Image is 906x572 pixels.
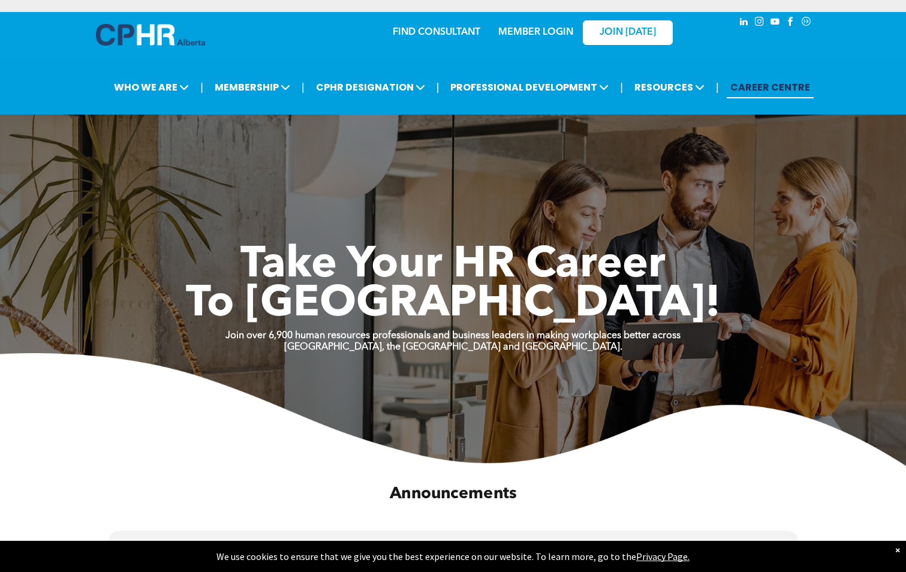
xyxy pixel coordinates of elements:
[225,331,681,341] strong: Join over 6,900 human resources professionals and business leaders in making workplaces better ac...
[636,550,690,562] a: Privacy Page.
[738,15,751,31] a: linkedin
[620,75,623,100] li: |
[302,75,305,100] li: |
[498,28,573,37] a: MEMBER LOGIN
[437,75,440,100] li: |
[393,28,480,37] a: FIND CONSULTANT
[200,75,203,100] li: |
[211,76,294,98] span: MEMBERSHIP
[769,15,782,31] a: youtube
[753,15,766,31] a: instagram
[240,244,666,287] span: Take Your HR Career
[186,283,721,326] span: To [GEOGRAPHIC_DATA]!
[312,76,429,98] span: CPHR DESIGNATION
[96,24,205,46] img: A blue and white logo for cp alberta
[447,76,612,98] span: PROFESSIONAL DEVELOPMENT
[727,76,814,98] a: CAREER CENTRE
[800,15,813,31] a: Social network
[583,20,673,45] a: JOIN [DATE]
[390,486,517,502] span: Announcements
[631,76,708,98] span: RESOURCES
[895,544,900,556] div: Dismiss notification
[110,76,192,98] span: WHO WE ARE
[600,27,656,38] span: JOIN [DATE]
[784,15,797,31] a: facebook
[284,342,622,352] strong: [GEOGRAPHIC_DATA], the [GEOGRAPHIC_DATA] and [GEOGRAPHIC_DATA].
[716,75,719,100] li: |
